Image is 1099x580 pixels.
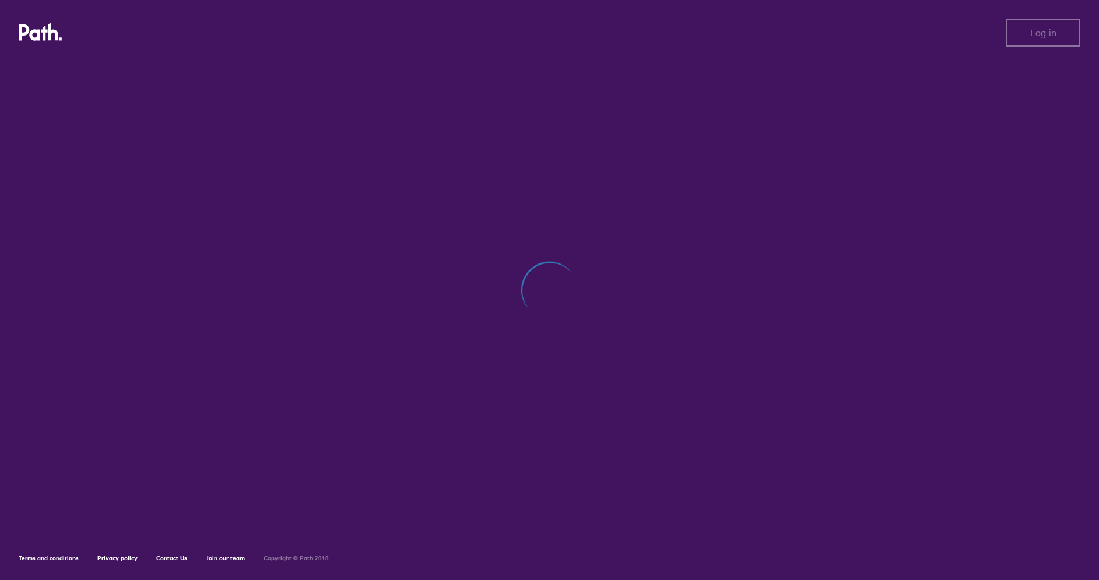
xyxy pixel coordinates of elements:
span: Log in [1030,27,1056,38]
a: Terms and conditions [19,554,79,562]
button: Log in [1006,19,1080,47]
a: Privacy policy [97,554,138,562]
h6: Copyright © Path 2018 [264,555,329,562]
a: Contact Us [156,554,187,562]
a: Join our team [206,554,245,562]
